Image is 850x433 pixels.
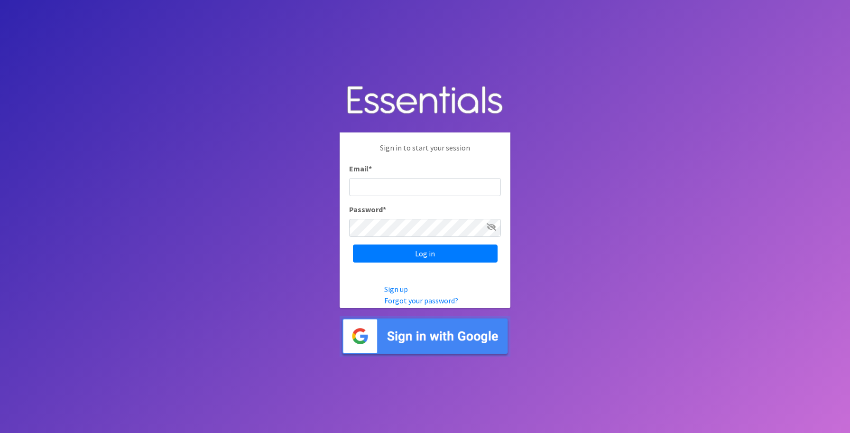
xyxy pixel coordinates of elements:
img: Sign in with Google [340,316,510,357]
p: Sign in to start your session [349,142,501,163]
abbr: required [383,205,386,214]
img: Human Essentials [340,76,510,125]
abbr: required [369,164,372,173]
label: Password [349,204,386,215]
a: Forgot your password? [384,296,458,305]
input: Log in [353,245,498,263]
a: Sign up [384,284,408,294]
label: Email [349,163,372,174]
